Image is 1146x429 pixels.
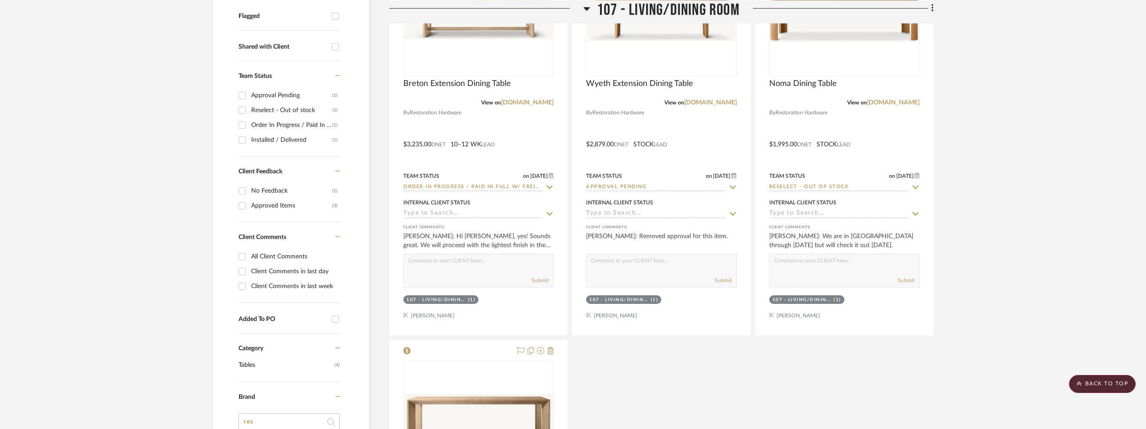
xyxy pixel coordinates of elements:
input: Type to Search… [586,183,726,192]
span: Noma Dining Table [769,79,837,89]
div: Client Comments in last week [251,279,338,294]
div: 107 - Living/Dining Room [589,297,649,303]
div: (1) [468,297,476,303]
div: Approval Pending [251,88,332,103]
span: Wyeth Extension Dining Table [586,79,693,89]
span: Breton Extension Dining Table [403,79,511,89]
span: Tables [239,357,332,373]
a: [DOMAIN_NAME] [684,99,737,106]
div: Team Status [586,172,622,180]
div: (3) [332,199,338,213]
span: [DATE] [712,173,731,179]
span: Brand [239,394,255,400]
span: Restoration Hardware [776,108,827,117]
div: (1) [332,133,338,147]
span: View on [847,100,867,105]
span: By [403,108,410,117]
a: [DOMAIN_NAME] [867,99,920,106]
div: Installed / Delivered [251,133,332,147]
div: Team Status [769,172,805,180]
input: Type to Search… [769,183,909,192]
span: on [889,173,895,179]
scroll-to-top-button: BACK TO TOP [1069,375,1136,393]
span: By [769,108,776,117]
span: [DATE] [529,173,549,179]
a: [DOMAIN_NAME] [501,99,554,106]
button: Submit [532,276,549,284]
div: [PERSON_NAME]: Removed approval for this item. [586,232,736,250]
div: 107 - Living/Dining Room [772,297,832,303]
span: on [523,173,529,179]
div: Client Comments in last day [251,264,338,279]
div: [PERSON_NAME]: Hi [PERSON_NAME], yes! Sounds great. We will proceed with the lightest finish in t... [403,232,554,250]
div: Internal Client Status [586,199,653,207]
button: Submit [898,276,915,284]
div: Flagged [239,13,327,20]
span: Client Feedback [239,168,282,175]
span: on [706,173,712,179]
div: (1) [651,297,659,303]
div: No Feedback [251,184,332,198]
span: View on [481,100,501,105]
span: Category [239,345,263,352]
div: Internal Client Status [403,199,470,207]
div: (1) [332,88,338,103]
div: [PERSON_NAME]: We are in [GEOGRAPHIC_DATA] through [DATE] but will check it out [DATE]. [769,232,920,250]
span: Client Comments [239,234,286,240]
span: By [586,108,592,117]
div: (1) [834,297,841,303]
div: Added To PO [239,316,327,323]
span: Restoration Hardware [410,108,461,117]
span: [DATE] [895,173,915,179]
span: View on [664,100,684,105]
div: Internal Client Status [769,199,836,207]
span: Restoration Hardware [592,108,644,117]
span: (4) [334,358,340,372]
div: Approved Items [251,199,332,213]
input: Type to Search… [586,210,726,218]
div: (1) [332,184,338,198]
div: Team Status [403,172,439,180]
div: All Client Comments [251,249,338,264]
div: Shared with Client [239,43,327,51]
input: Type to Search… [403,210,543,218]
div: Reselect - Out of stock [251,103,332,117]
div: Order In Progress / Paid In Full w/ Freight, No Balance due [251,118,332,132]
div: (1) [332,118,338,132]
div: 107 - Living/Dining Room [406,297,466,303]
div: (1) [332,103,338,117]
input: Type to Search… [403,183,543,192]
span: Team Status [239,73,272,79]
input: Type to Search… [769,210,909,218]
button: Submit [715,276,732,284]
